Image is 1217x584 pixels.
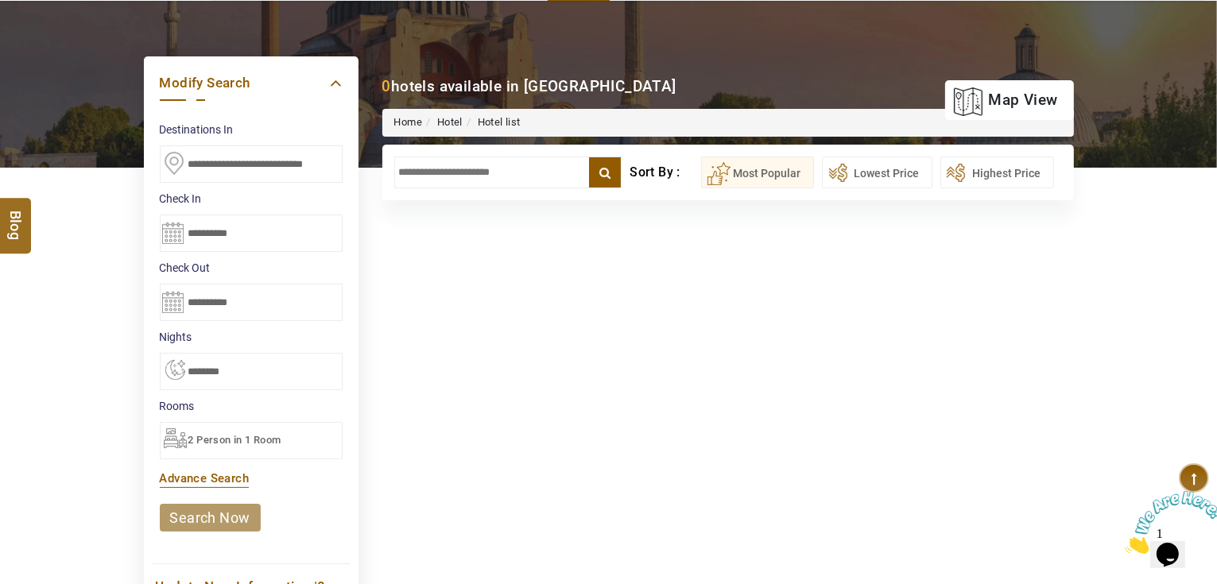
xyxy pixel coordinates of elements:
[822,157,932,188] button: Lowest Price
[701,157,814,188] button: Most Popular
[6,210,26,223] span: Blog
[160,398,343,414] label: Rooms
[6,6,105,69] img: Chat attention grabber
[463,115,521,130] li: Hotel list
[394,116,423,128] a: Home
[382,75,676,97] div: hotels available in [GEOGRAPHIC_DATA]
[953,83,1057,118] a: map view
[160,329,343,345] label: nights
[160,471,250,485] a: Advance Search
[6,6,13,20] span: 1
[160,72,343,94] a: Modify Search
[437,116,463,128] a: Hotel
[160,260,343,276] label: Check Out
[1118,485,1217,560] iframe: chat widget
[630,157,700,188] div: Sort By :
[160,122,343,137] label: Destinations In
[160,504,261,532] a: search now
[188,434,281,446] span: 2 Person in 1 Room
[940,157,1054,188] button: Highest Price
[160,191,343,207] label: Check In
[382,77,391,95] b: 0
